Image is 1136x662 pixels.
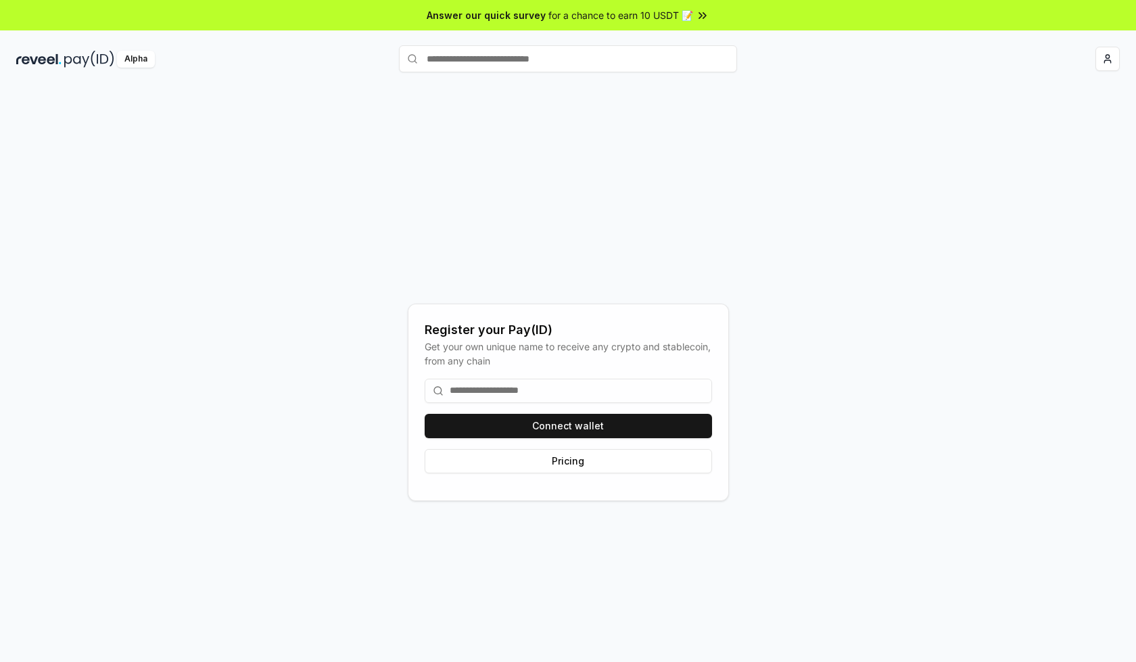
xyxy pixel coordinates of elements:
[117,51,155,68] div: Alpha
[548,8,693,22] span: for a chance to earn 10 USDT 📝
[425,414,712,438] button: Connect wallet
[425,321,712,339] div: Register your Pay(ID)
[425,449,712,473] button: Pricing
[427,8,546,22] span: Answer our quick survey
[64,51,114,68] img: pay_id
[425,339,712,368] div: Get your own unique name to receive any crypto and stablecoin, from any chain
[16,51,62,68] img: reveel_dark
